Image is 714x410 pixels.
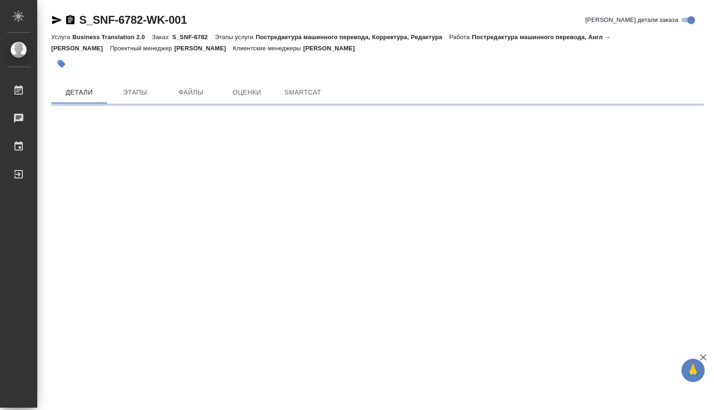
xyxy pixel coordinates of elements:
[681,359,705,382] button: 🙏
[72,34,152,41] p: Business Translation 2.0
[65,14,76,26] button: Скопировать ссылку
[303,45,362,52] p: [PERSON_NAME]
[79,14,187,26] a: S_SNF-6782-WK-001
[51,34,72,41] p: Услуга
[585,15,678,25] span: [PERSON_NAME] детали заказа
[280,87,325,98] span: SmartCat
[233,45,303,52] p: Клиентские менеджеры
[174,45,233,52] p: [PERSON_NAME]
[172,34,215,41] p: S_SNF-6782
[224,87,269,98] span: Оценки
[152,34,172,41] p: Заказ:
[51,54,72,74] button: Добавить тэг
[685,361,701,380] span: 🙏
[57,87,102,98] span: Детали
[449,34,472,41] p: Работа
[113,87,157,98] span: Этапы
[256,34,449,41] p: Постредактура машинного перевода, Корректура, Редактура
[169,87,213,98] span: Файлы
[215,34,256,41] p: Этапы услуги
[51,14,62,26] button: Скопировать ссылку для ЯМессенджера
[110,45,174,52] p: Проектный менеджер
